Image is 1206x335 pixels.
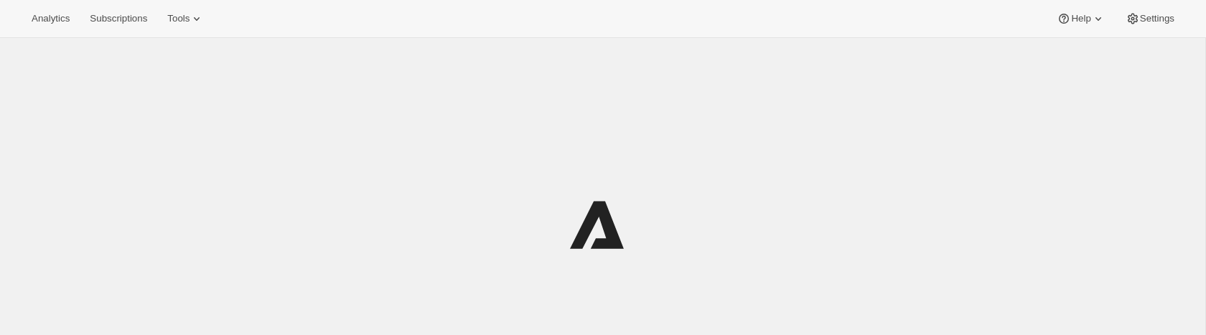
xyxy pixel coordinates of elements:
span: Settings [1140,13,1174,24]
button: Settings [1117,9,1183,29]
button: Help [1048,9,1113,29]
button: Subscriptions [81,9,156,29]
span: Subscriptions [90,13,147,24]
button: Tools [159,9,212,29]
span: Help [1071,13,1090,24]
span: Analytics [32,13,70,24]
button: Analytics [23,9,78,29]
span: Tools [167,13,190,24]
